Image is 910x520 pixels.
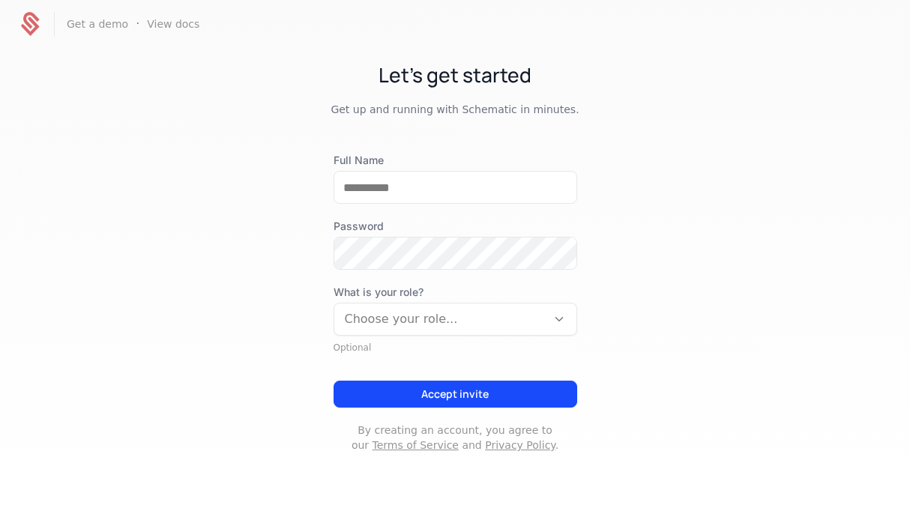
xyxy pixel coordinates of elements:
[334,381,577,408] button: Accept invite
[334,153,577,168] label: Full Name
[373,439,459,451] a: Terms of Service
[485,439,555,451] a: Privacy Policy
[334,219,577,234] label: Password
[67,16,128,31] a: Get a demo
[334,342,577,354] div: Optional
[136,15,139,33] span: ·
[334,285,577,300] span: What is your role?
[334,423,577,453] p: By creating an account, you agree to our and .
[147,16,199,31] a: View docs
